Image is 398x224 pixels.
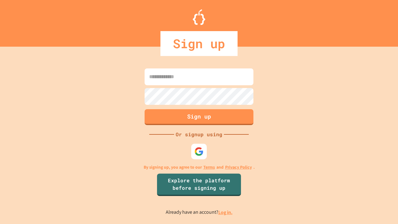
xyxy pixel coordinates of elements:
[225,164,252,170] a: Privacy Policy
[346,172,392,198] iframe: chat widget
[174,131,224,138] div: Or signup using
[203,164,215,170] a: Terms
[160,31,238,56] div: Sign up
[157,174,241,196] a: Explore the platform before signing up
[194,147,204,156] img: google-icon.svg
[166,208,233,216] p: Already have an account?
[193,9,205,25] img: Logo.svg
[218,209,233,216] a: Log in.
[144,164,255,170] p: By signing up, you agree to our and .
[145,109,253,125] button: Sign up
